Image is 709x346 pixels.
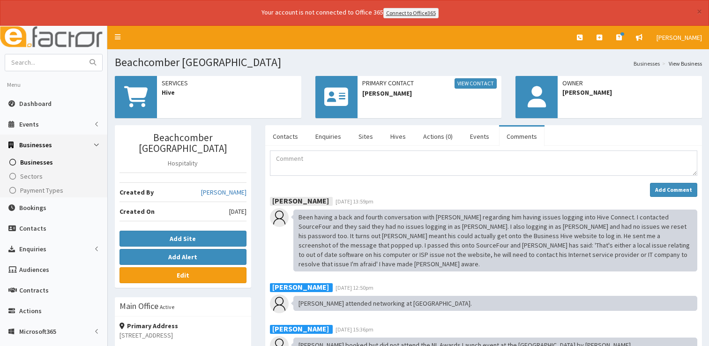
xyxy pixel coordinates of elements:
[19,120,39,128] span: Events
[19,307,42,315] span: Actions
[272,324,329,333] b: [PERSON_NAME]
[562,88,697,97] span: [PERSON_NAME]
[76,8,624,18] div: Your account is not connected to Office 365
[160,303,174,310] small: Active
[19,327,56,336] span: Microsoft365
[336,326,373,333] span: [DATE] 15:36pm
[293,210,697,271] div: Been having a back and fourth conversation with [PERSON_NAME] regarding him having issues logging...
[19,265,49,274] span: Audiences
[119,249,246,265] button: Add Alert
[270,150,697,176] textarea: Comment
[463,127,497,146] a: Events
[416,127,460,146] a: Actions (0)
[229,207,246,216] span: [DATE]
[272,282,329,292] b: [PERSON_NAME]
[455,78,497,89] a: View Contact
[19,224,46,233] span: Contacts
[119,188,154,196] b: Created By
[634,60,660,68] a: Businesses
[162,78,297,88] span: Services
[2,169,107,183] a: Sectors
[177,271,189,279] b: Edit
[362,89,497,98] span: [PERSON_NAME]
[162,88,297,97] span: Hive
[20,158,53,166] span: Businesses
[115,56,702,68] h1: Beachcomber [GEOGRAPHIC_DATA]
[650,183,697,197] button: Add Comment
[655,186,692,193] strong: Add Comment
[168,253,197,261] b: Add Alert
[362,78,497,89] span: Primary Contact
[19,203,46,212] span: Bookings
[19,99,52,108] span: Dashboard
[308,127,349,146] a: Enquiries
[119,207,155,216] b: Created On
[272,196,329,205] b: [PERSON_NAME]
[5,54,84,71] input: Search...
[660,60,702,68] li: View Business
[2,155,107,169] a: Businesses
[383,127,413,146] a: Hives
[336,198,373,205] span: [DATE] 13:59pm
[383,8,439,18] a: Connect to Office365
[20,186,63,195] span: Payment Types
[119,331,246,340] p: [STREET_ADDRESS]
[562,78,697,88] span: Owner
[265,127,306,146] a: Contacts
[19,286,49,294] span: Contracts
[19,141,52,149] span: Businesses
[19,245,46,253] span: Enquiries
[351,127,381,146] a: Sites
[336,284,373,291] span: [DATE] 12:50pm
[2,183,107,197] a: Payment Types
[119,132,246,154] h3: Beachcomber [GEOGRAPHIC_DATA]
[20,172,43,181] span: Sectors
[657,33,702,42] span: [PERSON_NAME]
[119,302,158,310] h3: Main Office
[499,127,545,146] a: Comments
[649,26,709,49] a: [PERSON_NAME]
[119,158,246,168] p: Hospitality
[119,267,246,283] a: Edit
[697,7,702,16] button: ×
[170,234,196,243] b: Add Site
[119,322,178,330] strong: Primary Address
[201,188,246,197] a: [PERSON_NAME]
[293,296,697,311] div: [PERSON_NAME] attended networking at [GEOGRAPHIC_DATA].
